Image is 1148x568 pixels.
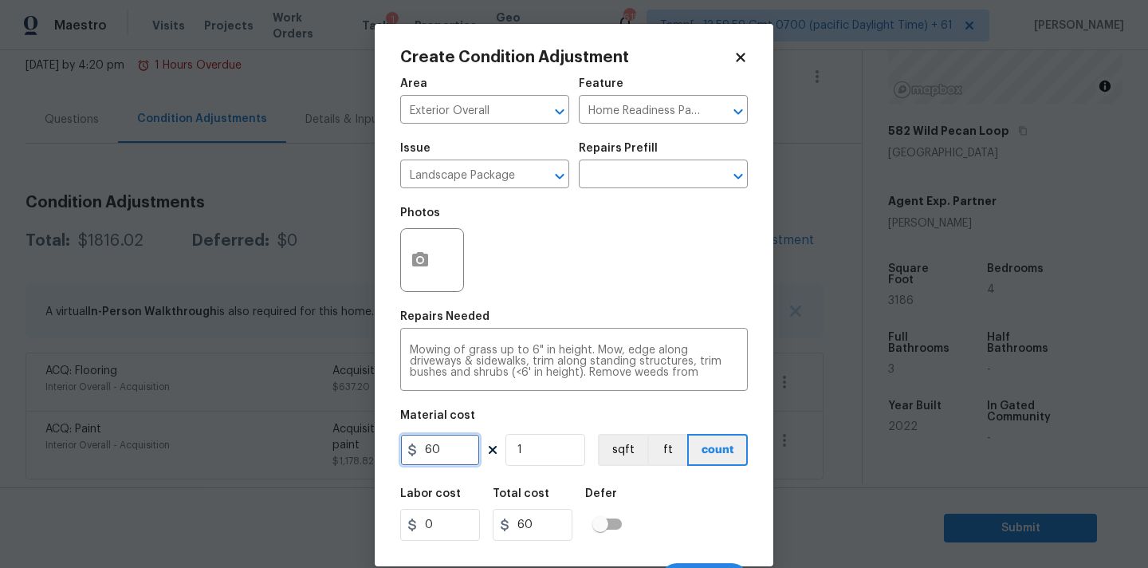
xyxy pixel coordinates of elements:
button: Open [548,165,571,187]
button: ft [647,434,687,466]
button: Open [727,165,749,187]
h5: Repairs Prefill [579,143,658,154]
h2: Create Condition Adjustment [400,49,733,65]
h5: Repairs Needed [400,311,489,322]
h5: Defer [585,488,617,499]
h5: Total cost [493,488,549,499]
h5: Feature [579,78,623,89]
button: count [687,434,748,466]
h5: Labor cost [400,488,461,499]
h5: Material cost [400,410,475,421]
button: Open [727,101,749,123]
h5: Area [400,78,427,89]
textarea: Mowing of grass up to 6" in height. Mow, edge along driveways & sidewalks, trim along standing st... [410,345,738,378]
h5: Photos [400,207,440,219]
button: sqft [598,434,647,466]
button: Open [548,101,571,123]
h5: Issue [400,143,431,154]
